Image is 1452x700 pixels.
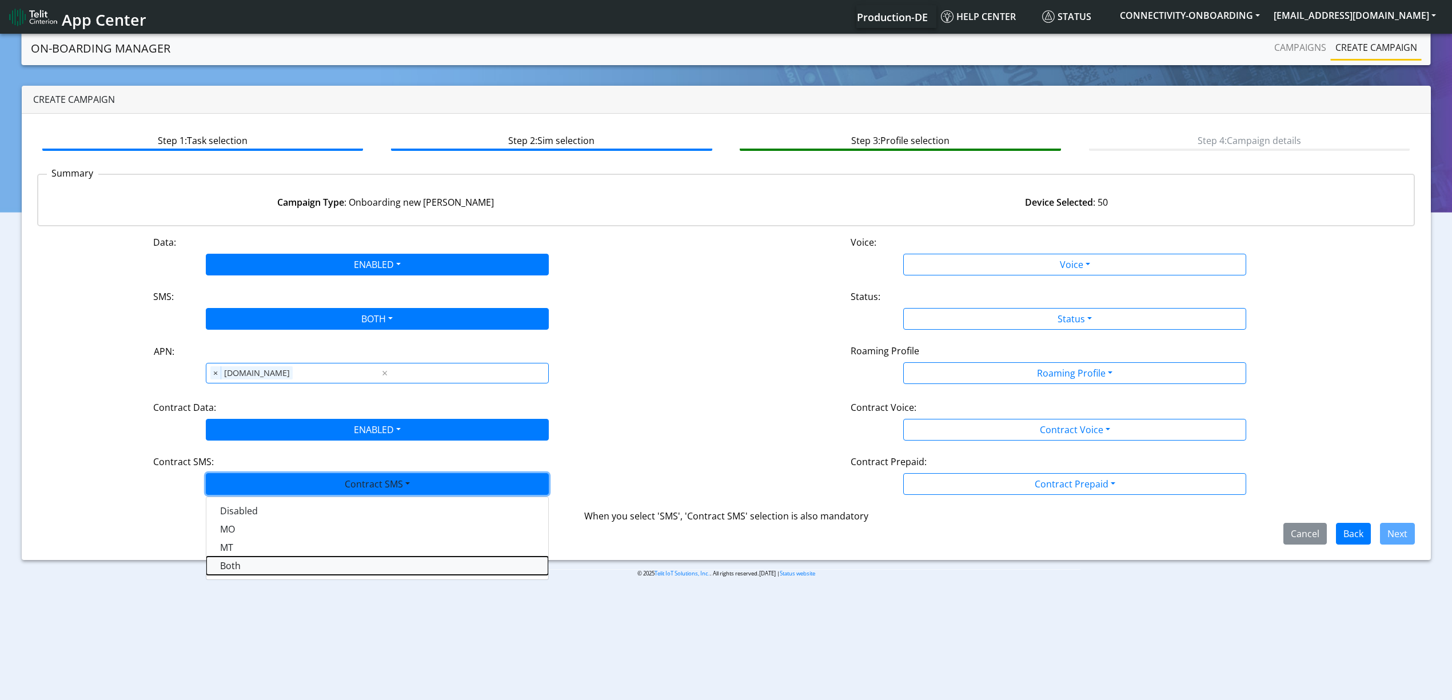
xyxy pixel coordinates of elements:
label: Status: [851,290,880,303]
button: CONNECTIVITY-ONBOARDING [1113,5,1267,26]
button: ENABLED [206,254,549,275]
a: Campaigns [1270,36,1331,59]
button: Contract SMS [206,473,549,495]
strong: Campaign Type [277,196,344,209]
img: logo-telit-cinterion-gw-new.png [9,8,57,26]
a: Create campaign [1331,36,1422,59]
button: Cancel [1283,523,1327,545]
btn: Step 4: Campaign details [1089,129,1410,151]
div: ENABLED [206,497,549,580]
button: [EMAIL_ADDRESS][DOMAIN_NAME] [1267,5,1443,26]
label: SMS: [153,290,174,303]
span: Status [1042,10,1091,23]
span: [DOMAIN_NAME] [221,366,293,380]
button: Contract Prepaid [903,473,1246,495]
btn: Step 2: Sim selection [391,129,712,151]
a: Status website [780,570,815,577]
strong: Device Selected [1025,196,1093,209]
label: APN: [154,345,174,358]
button: BOTH [206,308,549,330]
label: Roaming Profile [851,344,919,358]
span: × [210,366,221,380]
button: Disabled [206,502,548,520]
a: Telit IoT Solutions, Inc. [655,570,710,577]
p: Summary [47,166,98,180]
button: MT [206,538,548,557]
img: status.svg [1042,10,1055,23]
button: Both [206,557,548,575]
div: : Onboarding new [PERSON_NAME] [45,195,726,209]
label: Voice: [851,235,876,249]
button: Contract Voice [903,419,1246,441]
span: App Center [62,9,146,30]
span: Clear all [380,366,389,380]
button: Next [1380,523,1415,545]
label: Contract Data: [153,401,216,414]
a: App Center [9,5,145,29]
img: knowledge.svg [941,10,954,23]
a: On-Boarding Manager [31,37,170,60]
a: Status [1038,5,1113,28]
button: Back [1336,523,1371,545]
label: Contract Prepaid: [851,455,927,469]
span: Help center [941,10,1016,23]
btn: Step 1: Task selection [42,129,363,151]
a: Help center [936,5,1038,28]
btn: Step 3: Profile selection [740,129,1060,151]
label: Contract SMS: [153,455,214,469]
label: Data: [153,235,176,249]
div: : 50 [726,195,1407,209]
span: Production-DE [857,10,928,24]
p: © 2025 . All rights reserved.[DATE] | [372,569,1080,578]
button: MO [206,520,548,538]
div: When you select 'SMS', 'Contract SMS' selection is also mandatory [37,509,1415,523]
button: Voice [903,254,1246,275]
div: Create campaign [22,86,1431,114]
a: Your current platform instance [856,5,927,28]
button: Status [903,308,1246,330]
button: Roaming Profile [903,362,1246,384]
label: Contract Voice: [851,401,916,414]
button: ENABLED [206,419,549,441]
